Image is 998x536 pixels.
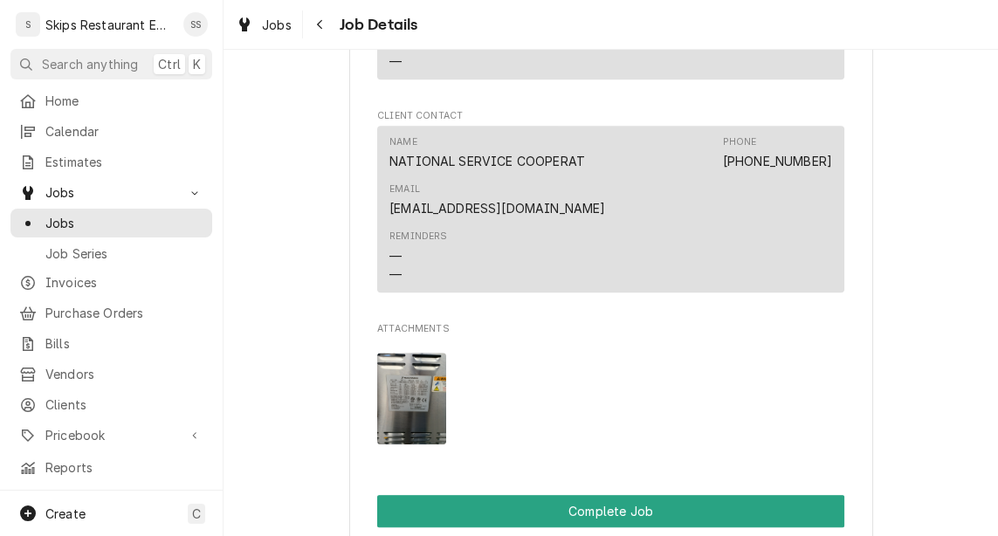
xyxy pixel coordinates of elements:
span: Calendar [45,122,203,141]
span: Pricebook [45,426,177,444]
span: Invoices [45,273,203,292]
span: Job Details [334,13,418,37]
span: Jobs [262,16,292,34]
div: Name [389,135,585,170]
a: [PHONE_NUMBER] [723,154,832,168]
div: Shan Skipper's Avatar [183,12,208,37]
div: Client Contact [377,109,844,300]
a: Purchase Orders [10,299,212,327]
div: — [389,265,402,284]
div: Email [389,182,605,217]
a: Job Series [10,239,212,268]
a: Calendar [10,117,212,146]
span: Purchase Orders [45,304,203,322]
div: Phone [723,135,832,170]
div: SS [183,12,208,37]
span: Clients [45,395,203,414]
button: Search anythingCtrlK [10,49,212,79]
div: Reminders [389,230,447,283]
div: Contact [377,126,844,292]
a: Invoices [10,268,212,297]
div: Client Contact List [377,126,844,300]
span: Create [45,506,86,521]
span: Jobs [45,214,203,232]
img: VkAFsdUBQbuuMRafmdqq [377,353,446,444]
div: Email [389,182,420,196]
a: [EMAIL_ADDRESS][DOMAIN_NAME] [389,201,605,216]
a: Clients [10,390,212,419]
div: S [16,12,40,37]
span: Vendors [45,365,203,383]
span: Reports [45,458,203,477]
span: K [193,55,201,73]
div: — [389,247,402,265]
span: Job Series [45,244,203,263]
div: NATIONAL SERVICE COOPERAT [389,152,585,170]
span: C [192,505,201,523]
a: Go to Jobs [10,178,212,207]
a: Reports [10,453,212,482]
a: Jobs [10,209,212,237]
div: Phone [723,135,757,149]
div: Name [389,135,417,149]
span: Ctrl [158,55,181,73]
span: Home [45,92,203,110]
a: Estimates [10,148,212,176]
span: Estimates [45,153,203,171]
span: Attachments [377,339,844,458]
a: Home [10,86,212,115]
a: Go to Pricebook [10,421,212,450]
div: Skips Restaurant Equipment [45,16,174,34]
button: Navigate back [306,10,334,38]
span: Jobs [45,183,177,202]
span: Bills [45,334,203,353]
div: Attachments [377,322,844,458]
span: Client Contact [377,109,844,123]
span: Attachments [377,322,844,336]
a: Bills [10,329,212,358]
div: Reminders [389,230,447,244]
div: Button Group Row [377,495,844,527]
a: Vendors [10,360,212,388]
div: — [389,52,402,71]
button: Complete Job [377,495,844,527]
span: Search anything [42,55,138,73]
a: Jobs [229,10,299,39]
